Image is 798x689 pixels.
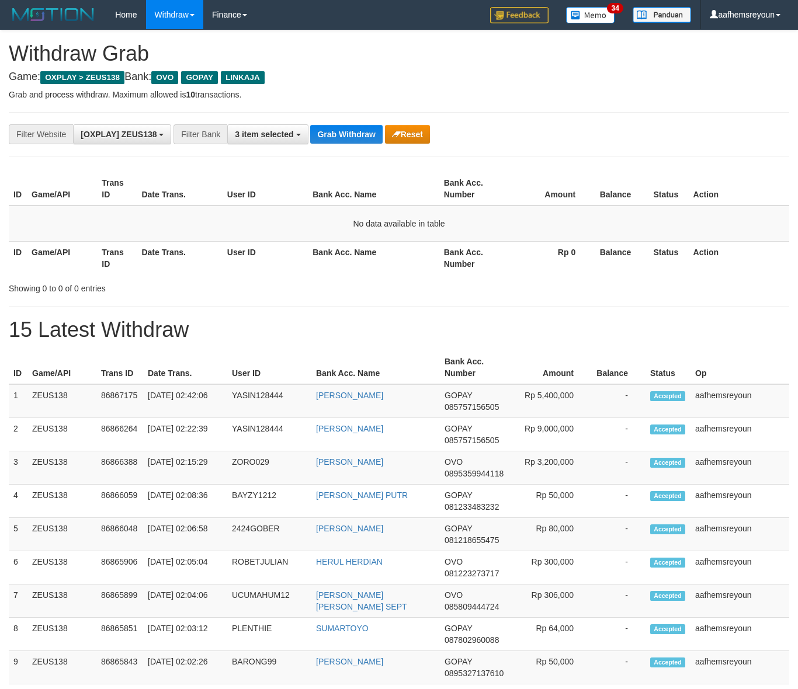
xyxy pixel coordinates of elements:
td: UCUMAHUM12 [227,584,311,618]
td: 1 [9,384,27,418]
th: Game/API [27,172,97,206]
span: 34 [607,3,623,13]
td: Rp 306,000 [509,584,591,618]
td: ZEUS138 [27,518,96,551]
img: MOTION_logo.png [9,6,98,23]
td: ZEUS138 [27,384,96,418]
td: No data available in table [9,206,789,242]
span: Copy 085809444724 to clipboard [445,602,499,611]
td: ZORO029 [227,451,311,485]
td: aafhemsreyoun [691,518,789,551]
a: SUMARTOYO [316,624,369,633]
span: Accepted [650,524,685,534]
td: 6 [9,551,27,584]
td: 86865899 [96,584,143,618]
td: aafhemsreyoun [691,551,789,584]
td: aafhemsreyoun [691,618,789,651]
span: Accepted [650,624,685,634]
td: [DATE] 02:42:06 [143,384,227,418]
span: Copy 081218655475 to clipboard [445,535,499,545]
td: Rp 50,000 [509,485,591,518]
th: Bank Acc. Name [308,241,439,274]
td: 86865851 [96,618,143,651]
th: User ID [223,172,308,206]
td: 86866048 [96,518,143,551]
strong: 10 [186,90,195,99]
th: Bank Acc. Number [439,172,509,206]
td: aafhemsreyoun [691,451,789,485]
a: [PERSON_NAME] [316,424,383,433]
span: Copy 081223273717 to clipboard [445,569,499,578]
td: [DATE] 02:15:29 [143,451,227,485]
a: [PERSON_NAME] [316,457,383,467]
td: 86865906 [96,551,143,584]
td: aafhemsreyoun [691,418,789,451]
td: ROBETJULIAN [227,551,311,584]
th: ID [9,351,27,384]
th: Balance [593,172,648,206]
td: Rp 5,400,000 [509,384,591,418]
td: [DATE] 02:05:04 [143,551,227,584]
span: Accepted [650,657,685,667]
th: User ID [227,351,311,384]
th: Bank Acc. Number [439,241,509,274]
button: Grab Withdraw [310,125,382,144]
td: Rp 9,000,000 [509,418,591,451]
td: ZEUS138 [27,485,96,518]
td: [DATE] 02:03:12 [143,618,227,651]
span: OXPLAY > ZEUS138 [40,71,124,84]
span: GOPAY [445,391,472,400]
span: OVO [445,557,463,566]
img: Feedback.jpg [490,7,549,23]
td: YASIN128444 [227,418,311,451]
th: Balance [593,241,648,274]
td: Rp 300,000 [509,551,591,584]
td: [DATE] 02:08:36 [143,485,227,518]
td: [DATE] 02:06:58 [143,518,227,551]
td: - [591,584,646,618]
td: ZEUS138 [27,551,96,584]
h4: Game: Bank: [9,71,789,83]
span: 3 item selected [235,130,293,139]
td: 86866388 [96,451,143,485]
td: 86866059 [96,485,143,518]
td: - [591,418,646,451]
span: Accepted [650,591,685,601]
th: Date Trans. [137,172,222,206]
span: [OXPLAY] ZEUS138 [81,130,157,139]
th: Status [648,172,688,206]
td: Rp 80,000 [509,518,591,551]
a: [PERSON_NAME] [316,391,383,400]
button: [OXPLAY] ZEUS138 [73,124,171,144]
span: OVO [151,71,178,84]
td: 2 [9,418,27,451]
th: Action [689,241,789,274]
td: 8 [9,618,27,651]
td: 9 [9,651,27,684]
td: aafhemsreyoun [691,384,789,418]
img: panduan.png [633,7,691,23]
th: Amount [509,351,591,384]
td: - [591,485,646,518]
td: [DATE] 02:22:39 [143,418,227,451]
td: - [591,384,646,418]
th: Rp 0 [509,241,593,274]
td: 86865843 [96,651,143,684]
td: - [591,618,646,651]
td: 5 [9,518,27,551]
span: Accepted [650,558,685,568]
td: ZEUS138 [27,584,96,618]
div: Showing 0 to 0 of 0 entries [9,278,324,294]
th: Bank Acc. Name [311,351,440,384]
td: aafhemsreyoun [691,584,789,618]
span: Copy 0895359944118 to clipboard [445,469,504,478]
span: Copy 085757156505 to clipboard [445,402,499,412]
span: Accepted [650,391,685,401]
td: Rp 3,200,000 [509,451,591,485]
img: Button%20Memo.svg [566,7,615,23]
h1: Withdraw Grab [9,42,789,65]
button: 3 item selected [227,124,308,144]
td: aafhemsreyoun [691,651,789,684]
td: - [591,651,646,684]
span: GOPAY [445,424,472,433]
